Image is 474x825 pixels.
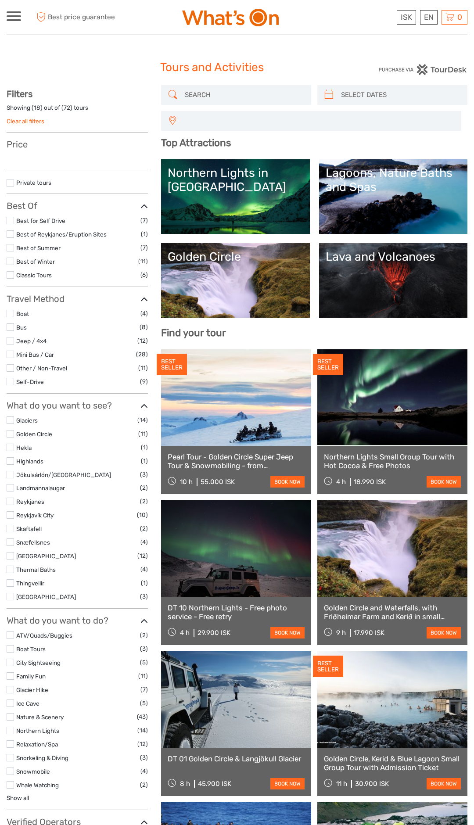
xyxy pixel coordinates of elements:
[201,478,235,486] div: 55.000 ISK
[7,118,44,125] a: Clear all filters
[16,593,76,600] a: [GEOGRAPHIC_DATA]
[140,657,148,667] span: (5)
[16,378,44,385] a: Self-Drive
[140,630,148,640] span: (2)
[141,456,148,466] span: (1)
[326,166,461,194] div: Lagoons, Nature Baths and Spas
[137,336,148,346] span: (12)
[137,551,148,561] span: (12)
[313,354,343,376] div: BEST SELLER
[16,754,68,761] a: Snorkeling & Diving
[16,272,52,279] a: Classic Tours
[270,476,305,488] a: book now
[161,137,231,149] b: Top Attractions
[168,250,303,264] div: Golden Circle
[140,322,148,332] span: (8)
[140,592,148,602] span: (3)
[324,452,461,470] a: Northern Lights Small Group Tour with Hot Cocoa & Free Photos
[270,778,305,789] a: book now
[16,365,67,372] a: Other / Non-Travel
[427,476,461,488] a: book now
[16,351,54,358] a: Mini Bus / Car
[16,782,59,789] a: Whale Watching
[141,578,148,588] span: (1)
[140,243,148,253] span: (7)
[34,10,122,25] span: Best price guarantee
[138,429,148,439] span: (11)
[140,753,148,763] span: (3)
[16,768,50,775] a: Snowmobile
[16,444,32,451] a: Hekla
[64,104,70,112] label: 72
[141,229,148,239] span: (1)
[168,452,305,470] a: Pearl Tour - Golden Circle Super Jeep Tour & Snowmobiling - from [GEOGRAPHIC_DATA]
[161,327,226,339] b: Find your tour
[16,741,58,748] a: Relaxation/Spa
[197,629,230,637] div: 29.900 ISK
[336,780,347,788] span: 11 h
[141,442,148,452] span: (1)
[16,539,50,546] a: Snæfellsnes
[324,754,461,772] a: Golden Circle, Kerid & Blue Lagoon Small Group Tour with Admission Ticket
[324,603,461,621] a: Golden Circle and Waterfalls, with Friðheimar Farm and Kerið in small group
[140,780,148,790] span: (2)
[137,415,148,425] span: (14)
[16,552,76,560] a: [GEOGRAPHIC_DATA]
[16,217,65,224] a: Best for Self Drive
[16,258,55,265] a: Best of Winter
[326,250,461,264] div: Lava and Volcanoes
[16,646,46,653] a: Boat Tours
[168,166,303,194] div: Northern Lights in [GEOGRAPHIC_DATA]
[326,166,461,227] a: Lagoons, Nature Baths and Spas
[355,780,389,788] div: 30.900 ISK
[16,484,65,491] a: Landmannalaugar
[34,104,40,112] label: 18
[16,417,38,424] a: Glaciers
[16,673,46,680] a: Family Fun
[16,430,52,438] a: Golden Circle
[140,215,148,226] span: (7)
[168,250,303,311] a: Golden Circle
[138,363,148,373] span: (11)
[140,524,148,534] span: (2)
[16,179,51,186] a: Private tours
[140,685,148,695] span: (7)
[336,478,346,486] span: 4 h
[7,139,148,150] h3: Price
[7,104,148,117] div: Showing ( ) out of ( ) tours
[16,231,107,238] a: Best of Reykjanes/Eruption Sites
[16,244,61,251] a: Best of Summer
[16,686,48,693] a: Glacier Hike
[140,698,148,708] span: (5)
[140,766,148,776] span: (4)
[137,725,148,735] span: (14)
[168,603,305,621] a: DT 10 Northern Lights - Free photo service - Free retry
[378,64,467,75] img: PurchaseViaTourDesk.png
[16,566,56,573] a: Thermal Baths
[16,632,72,639] a: ATV/Quads/Buggies
[456,13,463,22] span: 0
[16,310,29,317] a: Boat
[16,714,64,721] a: Nature & Scenery
[7,615,148,626] h3: What do you want to do?
[140,644,148,654] span: (3)
[336,629,346,637] span: 9 h
[7,294,148,304] h3: Travel Method
[401,13,412,22] span: ISK
[270,627,305,638] a: book now
[168,166,303,227] a: Northern Lights in [GEOGRAPHIC_DATA]
[16,700,39,707] a: Ice Cave
[140,537,148,547] span: (4)
[16,471,111,478] a: Jökulsárlón/[GEOGRAPHIC_DATA]
[16,324,27,331] a: Bus
[338,87,463,103] input: SELECT DATES
[16,580,44,587] a: Thingvellir
[313,656,343,678] div: BEST SELLER
[140,270,148,280] span: (6)
[198,780,231,788] div: 45.900 ISK
[16,498,44,505] a: Reykjanes
[140,308,148,319] span: (4)
[7,201,148,211] h3: Best Of
[7,794,29,801] a: Show all
[16,727,59,734] a: Northern Lights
